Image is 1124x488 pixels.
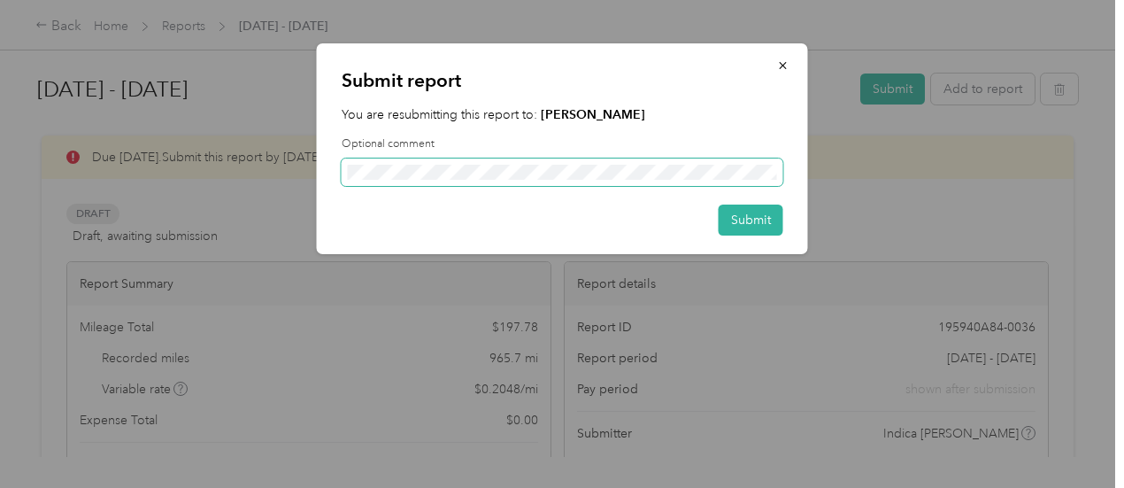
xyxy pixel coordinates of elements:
p: You are resubmitting this report to: [342,105,783,124]
button: Submit [719,205,783,236]
label: Optional comment [342,136,783,152]
p: Submit report [342,68,783,93]
strong: [PERSON_NAME] [541,107,645,122]
iframe: Everlance-gr Chat Button Frame [1025,389,1124,488]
